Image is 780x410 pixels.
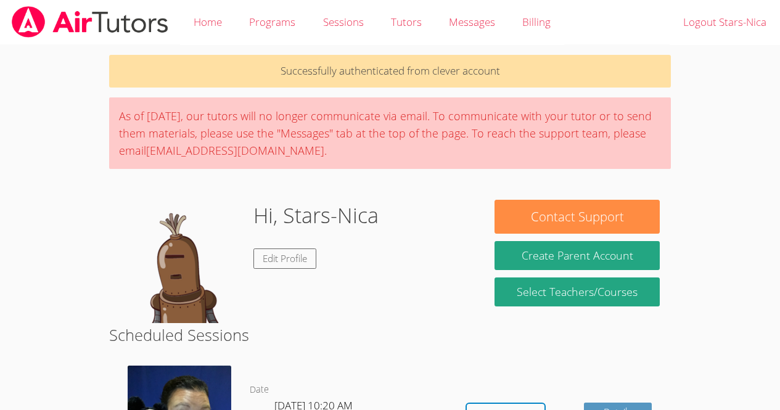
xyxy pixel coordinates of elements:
dt: Date [250,382,269,398]
button: Contact Support [495,200,659,234]
img: default.png [120,200,244,323]
img: airtutors_banner-c4298cdbf04f3fff15de1276eac7730deb9818008684d7c2e4769d2f7ddbe033.png [10,6,170,38]
button: Create Parent Account [495,241,659,270]
a: Edit Profile [253,248,316,269]
p: Successfully authenticated from clever account [109,55,671,88]
h1: Hi, Stars-Nica [253,200,379,231]
div: As of [DATE], our tutors will no longer communicate via email. To communicate with your tutor or ... [109,97,671,169]
span: Messages [449,15,495,29]
h2: Scheduled Sessions [109,323,671,346]
a: Select Teachers/Courses [495,277,659,306]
